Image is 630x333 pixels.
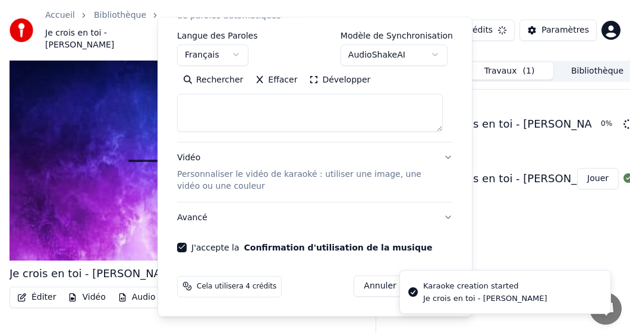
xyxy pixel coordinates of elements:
[354,275,406,297] button: Annuler
[303,70,376,89] button: Développer
[177,31,453,141] div: ParolesAjoutez des paroles de chansons ou sélectionnez un modèle de paroles automatiques
[177,168,434,192] p: Personnaliser le vidéo de karaoké : utiliser une image, une vidéo ou une couleur
[177,70,249,89] button: Rechercher
[411,275,453,297] button: Créer
[249,70,303,89] button: Effacer
[177,202,453,233] button: Avancé
[177,31,258,39] label: Langue des Paroles
[191,243,432,251] label: J'accepte la
[244,243,432,251] button: J'accepte la
[177,151,434,192] div: Vidéo
[197,281,276,291] span: Cela utilisera 4 crédits
[177,142,453,201] button: VidéoPersonnaliser le vidéo de karaoké : utiliser une image, une vidéo ou une couleur
[341,31,453,39] label: Modèle de Synchronisation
